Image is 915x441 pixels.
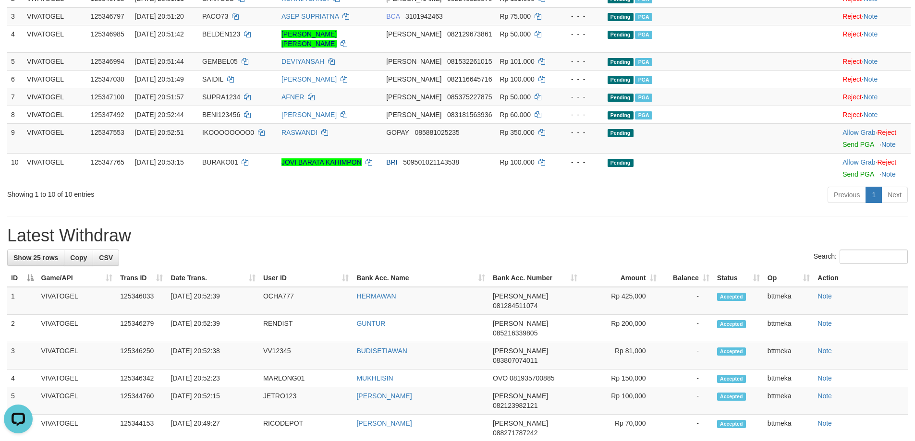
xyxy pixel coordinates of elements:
a: GUNTUR [356,320,385,327]
span: Copy 509501021143538 to clipboard [403,158,459,166]
td: 5 [7,387,37,415]
span: [PERSON_NAME] [493,347,548,355]
span: PACO73 [202,12,228,20]
td: · [839,52,911,70]
th: User ID: activate to sort column ascending [259,269,353,287]
span: Pending [608,111,634,119]
th: Bank Acc. Name: activate to sort column ascending [353,269,489,287]
a: Note [864,75,878,83]
span: Show 25 rows [13,254,58,262]
td: 3 [7,342,37,369]
a: JOVI BARATA KAHIMPON [281,158,362,166]
td: 125346342 [116,369,167,387]
span: PGA [635,94,652,102]
td: 3 [7,7,23,25]
span: IKOOOOOOOO0 [202,129,254,136]
td: VIVATOGEL [23,153,87,183]
td: · [839,123,911,153]
td: Rp 200,000 [581,315,660,342]
td: · [839,7,911,25]
td: - [660,342,713,369]
span: Copy 085216339805 to clipboard [493,329,537,337]
span: 125347553 [91,129,124,136]
span: BENI123456 [202,111,240,119]
span: · [842,129,877,136]
span: 125347765 [91,158,124,166]
td: 125346250 [116,342,167,369]
a: Reject [842,12,862,20]
span: Accepted [717,375,746,383]
a: Send PGA [842,170,874,178]
th: Status: activate to sort column ascending [713,269,764,287]
span: [PERSON_NAME] [386,30,441,38]
span: Rp 100.000 [500,75,534,83]
div: - - - [561,74,599,84]
span: 125347030 [91,75,124,83]
span: 125346797 [91,12,124,20]
a: [PERSON_NAME] [281,75,337,83]
th: ID: activate to sort column descending [7,269,37,287]
div: - - - [561,92,599,102]
td: [DATE] 20:52:23 [167,369,259,387]
span: Accepted [717,293,746,301]
div: - - - [561,128,599,137]
span: [DATE] 20:51:42 [134,30,183,38]
td: 1 [7,287,37,315]
a: Send PGA [842,141,874,148]
td: [DATE] 20:52:15 [167,387,259,415]
a: Allow Grab [842,129,875,136]
a: Note [817,374,832,382]
span: PGA [635,58,652,66]
div: - - - [561,110,599,119]
a: Reject [878,158,897,166]
td: VIVATOGEL [23,7,87,25]
span: Pending [608,58,634,66]
span: [DATE] 20:52:51 [134,129,183,136]
td: MARLONG01 [259,369,353,387]
span: Pending [608,76,634,84]
th: Bank Acc. Number: activate to sort column ascending [489,269,581,287]
span: [PERSON_NAME] [493,392,548,400]
a: Copy [64,250,93,266]
span: GEMBEL05 [202,58,238,65]
th: Game/API: activate to sort column ascending [37,269,117,287]
input: Search: [840,250,908,264]
td: 5 [7,52,23,70]
span: 125347100 [91,93,124,101]
span: [DATE] 20:51:20 [134,12,183,20]
span: OVO [493,374,508,382]
td: OCHA777 [259,287,353,315]
span: Copy 082116645716 to clipboard [447,75,492,83]
span: Pending [608,129,634,137]
a: MUKHLISIN [356,374,393,382]
th: Date Trans.: activate to sort column ascending [167,269,259,287]
td: 10 [7,153,23,183]
td: VIVATOGEL [23,106,87,123]
span: Copy 3101942463 to clipboard [405,12,443,20]
a: Note [817,292,832,300]
a: BUDISETIAWAN [356,347,407,355]
span: Accepted [717,393,746,401]
span: Rp 75.000 [500,12,531,20]
span: Copy 081935700885 to clipboard [510,374,554,382]
a: Note [817,320,832,327]
td: VIVATOGEL [23,25,87,52]
td: bttmeka [764,387,814,415]
span: Rp 50.000 [500,30,531,38]
td: - [660,315,713,342]
a: Note [864,12,878,20]
td: Rp 81,000 [581,342,660,369]
span: Pending [608,159,634,167]
td: VIVATOGEL [37,387,117,415]
td: VV12345 [259,342,353,369]
span: Copy 085881025235 to clipboard [415,129,459,136]
span: · [842,158,877,166]
span: Copy 081532261015 to clipboard [447,58,492,65]
td: 125344760 [116,387,167,415]
td: [DATE] 20:52:39 [167,315,259,342]
td: 9 [7,123,23,153]
span: Pending [608,13,634,21]
td: 7 [7,88,23,106]
a: Reject [842,58,862,65]
span: [PERSON_NAME] [386,75,441,83]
